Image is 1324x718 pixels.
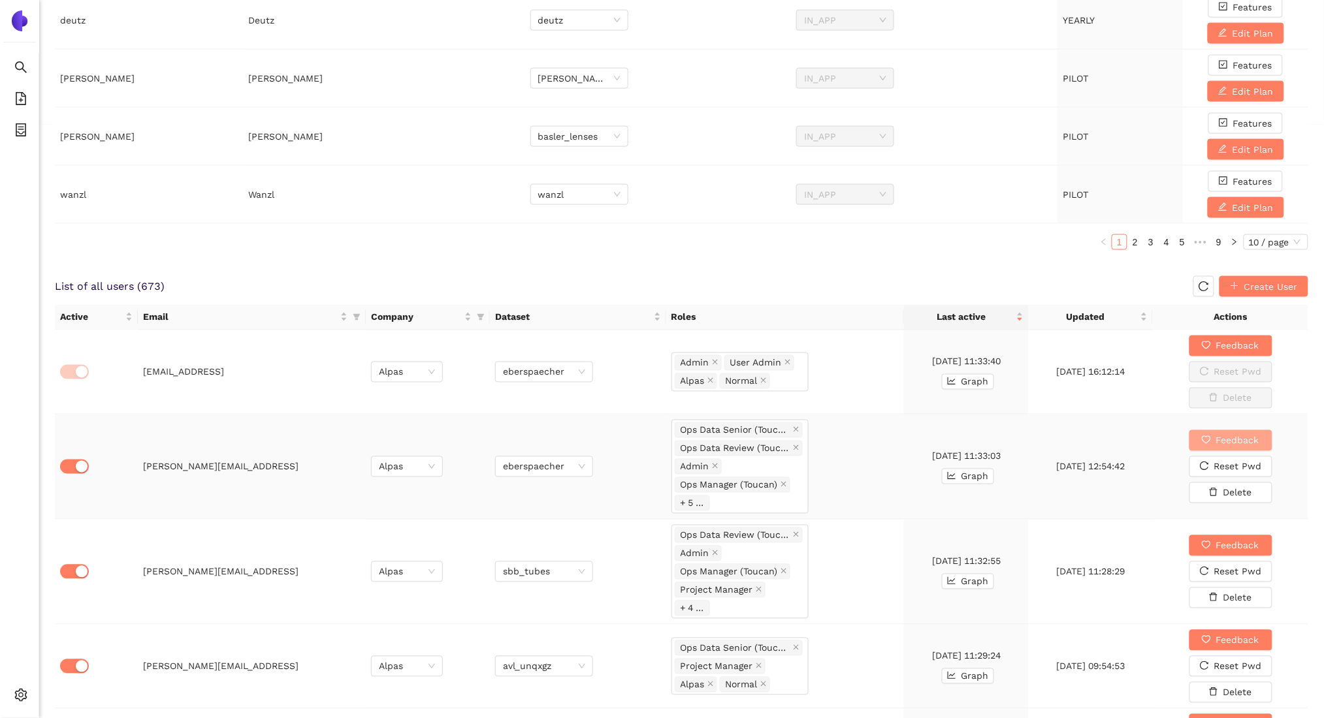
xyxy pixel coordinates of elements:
button: check-squareFeatures [1208,113,1283,134]
span: Normal [726,374,758,388]
td: PILOT [1058,50,1183,108]
span: line-chart [947,471,956,482]
button: line-chartGraph [942,574,994,589]
button: right [1227,234,1242,250]
span: Alpas [675,373,717,389]
span: close [793,644,799,652]
span: Ops Manager (Toucan) [675,564,790,580]
span: IN_APP [804,10,886,30]
span: Create User [1244,279,1298,294]
td: PILOT [1058,108,1183,166]
span: reload [1200,661,1209,672]
div: [DATE] 11:29:24 [909,649,1023,663]
a: 1 [1112,235,1127,249]
span: User Admin [724,355,794,371]
span: Ops Manager (Toucan) [681,478,778,492]
span: Ops Data Review (Toucan) [681,528,790,542]
span: + 4 ... [675,601,710,616]
button: editEdit Plan [1208,23,1284,44]
span: Graph [961,469,989,484]
span: eberspaecher [503,362,585,382]
span: Admin [675,459,722,475]
span: User Admin [730,356,782,370]
th: this column's title is Email,this column is sortable [138,305,366,330]
button: left [1096,234,1112,250]
button: heartFeedback [1189,630,1272,651]
th: this column's title is Dataset,this column is sortable [490,305,666,330]
span: close [781,481,787,489]
span: IN_APP [804,69,886,88]
span: edit [1218,202,1227,213]
button: heartFeedback [1189,430,1272,451]
span: line-chart [947,671,956,681]
span: close [793,445,799,452]
li: 5 [1174,234,1190,250]
span: + 5 ... [681,496,704,510]
span: close [793,531,799,539]
li: 3 [1143,234,1159,250]
span: heart [1202,435,1211,446]
span: Email [143,310,338,324]
span: reload [1200,567,1209,577]
span: Feedback [1216,633,1259,648]
span: Project Manager [681,659,753,674]
span: Edit Plan [1233,84,1274,99]
span: sbb_tubes [503,562,585,582]
div: Page Size [1244,234,1308,250]
button: reloadReset Pwd [1189,362,1272,382]
span: close [784,359,791,367]
td: [DATE] 11:28:29 [1029,520,1153,625]
button: check-squareFeatures [1208,171,1283,192]
span: Features [1233,174,1272,189]
span: eberspaecher [503,457,585,476]
span: Admin [681,356,709,370]
li: 9 [1211,234,1227,250]
button: reloadReset Pwd [1189,656,1272,677]
th: Actions [1153,305,1308,330]
td: wanzl [55,166,243,224]
span: setting [14,684,27,710]
span: Normal [720,677,770,693]
span: heart [1202,540,1211,551]
span: Admin [675,355,722,371]
span: Ops Data Senior (Toucan) [675,422,803,438]
span: ••• [1190,234,1211,250]
td: [PERSON_NAME][EMAIL_ADDRESS] [138,414,366,520]
button: deleteDelete [1189,682,1272,703]
span: edit [1218,86,1227,97]
td: PILOT [1058,166,1183,224]
span: Edit Plan [1233,200,1274,215]
td: [PERSON_NAME][EMAIL_ADDRESS] [138,520,366,625]
span: check-square [1219,2,1228,12]
span: basler_lenses [538,127,621,146]
span: close [707,681,714,689]
span: reload [1194,281,1214,292]
td: [DATE] 16:12:14 [1029,330,1153,414]
button: plusCreate User [1219,276,1308,297]
span: Admin [681,546,709,561]
span: Project Manager [675,582,766,598]
td: [EMAIL_ADDRESS] [138,330,366,414]
span: 10 / page [1249,235,1303,249]
span: Ops Data Senior (Toucan) [681,641,790,655]
span: Dataset [495,310,651,324]
span: close [712,550,719,557]
span: Edit Plan [1233,142,1274,157]
span: Graph [961,375,989,389]
span: Active [60,310,123,324]
span: Last active [909,310,1013,324]
th: Roles [666,305,905,330]
a: 3 [1144,235,1158,249]
span: Reset Pwd [1214,460,1262,474]
span: Company [371,310,462,324]
button: editEdit Plan [1208,197,1284,218]
span: wanzl [538,185,621,204]
img: Logo [9,10,30,31]
button: line-chartGraph [942,374,994,390]
span: edit [1218,28,1227,39]
span: close [760,681,767,689]
button: line-chartGraph [942,668,994,684]
span: Alpas [379,657,435,676]
span: Graph [961,574,989,589]
div: [DATE] 11:33:40 [909,354,1023,369]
